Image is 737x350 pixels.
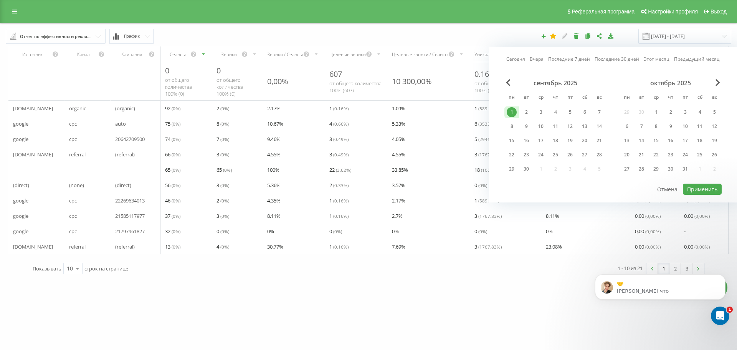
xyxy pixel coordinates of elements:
div: пт 19 сент. 2025 г. [563,135,577,146]
div: вс 12 окт. 2025 г. [707,121,722,132]
span: 0 [165,65,169,76]
div: 10 [67,265,73,272]
a: Сегодня [506,55,525,63]
div: ср 22 окт. 2025 г. [649,149,663,161]
div: 10 [536,121,546,131]
span: ( 3535.65 %) [478,121,502,127]
div: 6 [580,107,590,117]
abbr: среда [650,92,662,104]
div: сб 20 сент. 2025 г. [577,135,592,146]
div: null говорит… [6,68,147,116]
div: сентябрь 2025 [504,79,606,87]
span: ( 3.62 %) [336,167,351,173]
i: Скачать отчет [608,33,614,38]
span: (referral) [115,150,135,159]
abbr: суббота [579,92,590,104]
span: 3.57 % [392,181,405,190]
div: вс 26 окт. 2025 г. [707,149,722,161]
div: ср 1 окт. 2025 г. [649,106,663,118]
span: (direct) [115,181,131,190]
div: 3 [680,107,690,117]
a: Вчера [530,55,544,63]
span: от общего количества 100% ( 0 ) [216,76,243,97]
span: Выход [711,8,727,15]
div: 2 [666,107,676,117]
div: пт 12 сент. 2025 г. [563,121,577,132]
span: ( 0 %) [220,121,229,127]
button: Отмена [653,184,682,195]
span: ( 0 %) [220,105,229,111]
div: Целевые звонки / Сеансы [392,51,448,58]
span: 46 [165,196,180,205]
div: вт 21 окт. 2025 г. [634,149,649,161]
span: 22269634013 [115,196,145,205]
div: 3 [536,107,546,117]
a: Последние 30 дней [595,55,639,63]
span: (direct) [13,181,29,190]
abbr: вторник [521,92,532,104]
div: чт 9 окт. 2025 г. [663,121,678,132]
span: 1.09 % [392,104,405,113]
span: 3 [329,134,349,144]
div: 4 [550,107,560,117]
span: 8 [216,119,229,128]
div: 17 [536,136,546,146]
a: Этот месяц [644,55,669,63]
div: вт 28 окт. 2025 г. [634,163,649,175]
div: 21 [594,136,604,146]
span: 10.67 % [267,119,283,128]
div: чт 25 сент. 2025 г. [548,149,563,161]
div: 4 [695,107,705,117]
span: ( 589.28 %) [478,105,499,111]
div: чт 4 сент. 2025 г. [548,106,563,118]
span: 2.17 % [392,196,405,205]
div: Дякую [117,214,147,231]
button: Средство выбора GIF-файла [24,252,30,258]
abbr: суббота [694,92,706,104]
div: 21 [636,150,646,160]
abbr: четверг [550,92,561,104]
span: organic [69,104,86,113]
span: ( 0.49 %) [333,136,349,142]
span: ( 0 %) [220,197,229,204]
div: Звонки [216,51,241,58]
div: Целевые звонки [329,51,366,58]
div: 15 [507,136,517,146]
div: 12 [565,121,575,131]
div: пн 1 сент. 2025 г. [504,106,519,118]
div: сб 4 окт. 2025 г. [692,106,707,118]
span: cpc [69,134,77,144]
div: 20 [622,150,632,160]
div: сб 18 окт. 2025 г. [692,135,707,146]
span: 1 [474,104,499,113]
span: 100 % [267,165,279,174]
abbr: пятница [564,92,576,104]
div: 22 [651,150,661,160]
span: График [124,34,140,39]
div: 2 [521,107,531,117]
div: 18 [550,136,560,146]
img: Profile image for Volodymyr [17,23,30,35]
span: 20642709500 [115,134,145,144]
div: 27 [622,164,632,174]
div: пт 5 сент. 2025 г. [563,106,577,118]
span: 22 [329,165,351,174]
div: чт 18 сент. 2025 г. [548,135,563,146]
span: 33.85 % [392,165,408,174]
div: 5 [565,107,575,117]
span: 5.36 % [267,181,281,190]
span: 1 [474,196,499,205]
div: ср 24 сент. 2025 г. [534,149,548,161]
span: ( 2946.38 %) [478,136,502,142]
div: пн 6 окт. 2025 г. [620,121,634,132]
abbr: четверг [665,92,676,104]
div: ср 3 сент. 2025 г. [534,106,548,118]
div: 26 [565,150,575,160]
button: Start recording [49,252,55,258]
span: 65 [216,165,232,174]
div: вт 9 сент. 2025 г. [519,121,534,132]
div: вс 7 сент. 2025 г. [592,106,606,118]
span: ( 0 %) [223,167,232,173]
span: 18 [474,165,507,174]
div: 16 [521,136,531,146]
